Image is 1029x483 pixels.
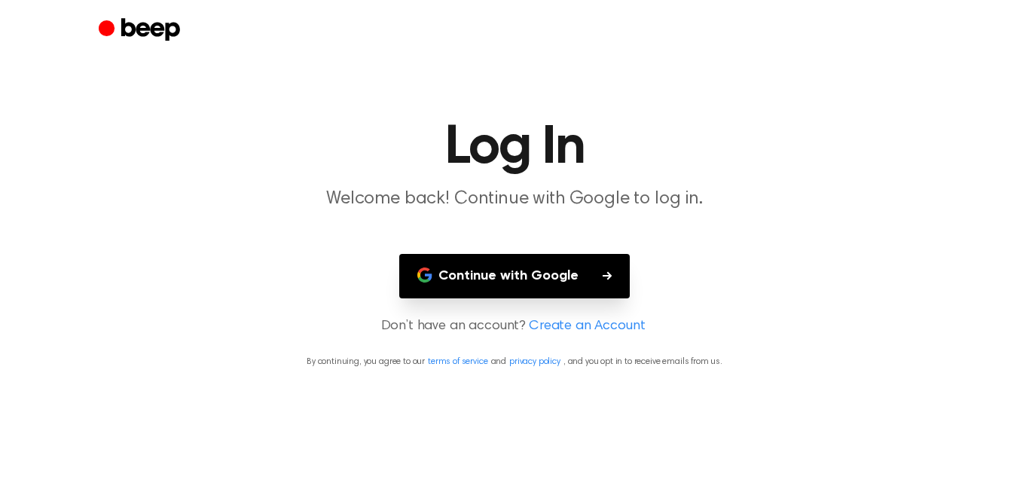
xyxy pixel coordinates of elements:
h1: Log In [129,121,900,175]
p: Don’t have an account? [18,316,1011,337]
button: Continue with Google [399,254,630,298]
p: Welcome back! Continue with Google to log in. [225,187,804,212]
a: Beep [99,16,184,45]
a: Create an Account [529,316,645,337]
a: terms of service [428,357,487,366]
a: privacy policy [509,357,560,366]
p: By continuing, you agree to our and , and you opt in to receive emails from us. [18,355,1011,368]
